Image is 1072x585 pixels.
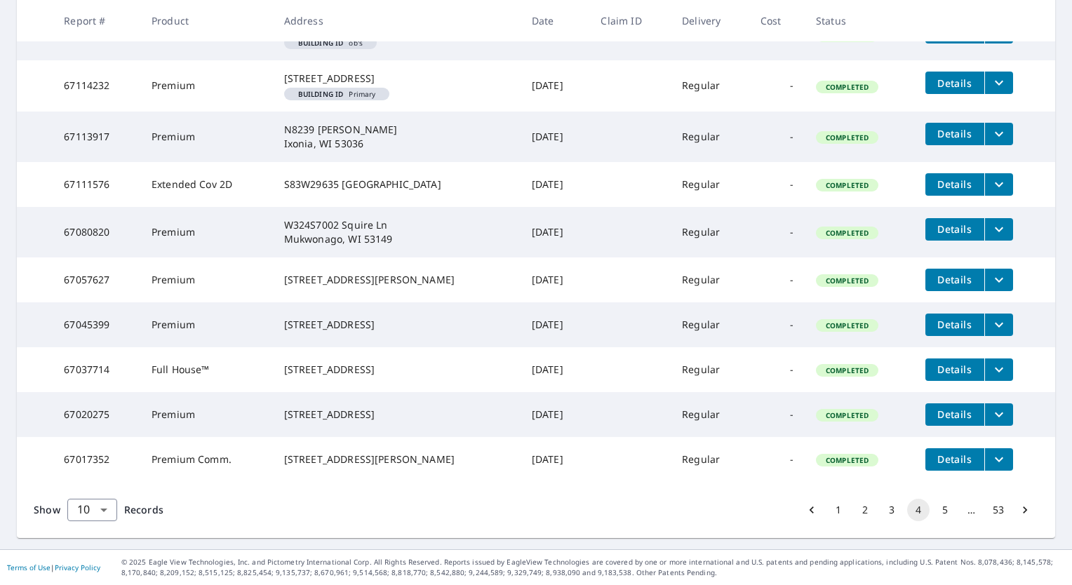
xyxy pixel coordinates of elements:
[925,123,984,145] button: detailsBtn-67113917
[671,60,749,111] td: Regular
[53,392,140,437] td: 67020275
[140,437,273,482] td: Premium Comm.
[671,437,749,482] td: Regular
[7,563,51,572] a: Terms of Use
[53,257,140,302] td: 67057627
[53,112,140,162] td: 67113917
[749,162,805,207] td: -
[284,452,509,466] div: [STREET_ADDRESS][PERSON_NAME]
[934,318,976,331] span: Details
[140,162,273,207] td: Extended Cov 2D
[984,403,1013,426] button: filesDropdownBtn-67020275
[984,173,1013,196] button: filesDropdownBtn-67111576
[817,321,877,330] span: Completed
[284,363,509,377] div: [STREET_ADDRESS]
[140,207,273,257] td: Premium
[817,133,877,142] span: Completed
[124,503,163,516] span: Records
[284,123,509,151] div: N8239 [PERSON_NAME] Ixonia, WI 53036
[925,72,984,94] button: detailsBtn-67114232
[284,408,509,422] div: [STREET_ADDRESS]
[934,452,976,466] span: Details
[984,448,1013,471] button: filesDropdownBtn-67017352
[925,358,984,381] button: detailsBtn-67037714
[925,269,984,291] button: detailsBtn-67057627
[7,563,100,572] p: |
[34,503,60,516] span: Show
[817,82,877,92] span: Completed
[827,499,850,521] button: Go to page 1
[671,392,749,437] td: Regular
[854,499,876,521] button: Go to page 2
[67,499,117,521] div: Show 10 records
[749,347,805,392] td: -
[521,112,590,162] td: [DATE]
[521,302,590,347] td: [DATE]
[298,39,344,46] em: Building ID
[749,207,805,257] td: -
[817,455,877,465] span: Completed
[671,347,749,392] td: Regular
[749,302,805,347] td: -
[925,403,984,426] button: detailsBtn-67020275
[880,499,903,521] button: Go to page 3
[925,314,984,336] button: detailsBtn-67045399
[53,162,140,207] td: 67111576
[55,563,100,572] a: Privacy Policy
[934,127,976,140] span: Details
[290,90,384,97] span: Primary
[284,218,509,246] div: W324S7002 Squire Ln Mukwonago, WI 53149
[521,60,590,111] td: [DATE]
[671,207,749,257] td: Regular
[749,257,805,302] td: -
[53,347,140,392] td: 67037714
[984,72,1013,94] button: filesDropdownBtn-67114232
[521,162,590,207] td: [DATE]
[749,392,805,437] td: -
[521,392,590,437] td: [DATE]
[521,347,590,392] td: [DATE]
[907,499,930,521] button: page 4
[817,365,877,375] span: Completed
[298,90,344,97] em: Building ID
[53,207,140,257] td: 67080820
[800,499,823,521] button: Go to previous page
[925,218,984,241] button: detailsBtn-67080820
[53,437,140,482] td: 67017352
[284,273,509,287] div: [STREET_ADDRESS][PERSON_NAME]
[521,257,590,302] td: [DATE]
[934,363,976,376] span: Details
[817,180,877,190] span: Completed
[749,60,805,111] td: -
[140,347,273,392] td: Full House™
[934,76,976,90] span: Details
[934,499,956,521] button: Go to page 5
[984,218,1013,241] button: filesDropdownBtn-67080820
[290,39,371,46] span: ob's
[984,123,1013,145] button: filesDropdownBtn-67113917
[925,448,984,471] button: detailsBtn-67017352
[521,207,590,257] td: [DATE]
[671,162,749,207] td: Regular
[817,410,877,420] span: Completed
[749,437,805,482] td: -
[984,314,1013,336] button: filesDropdownBtn-67045399
[934,177,976,191] span: Details
[671,257,749,302] td: Regular
[140,112,273,162] td: Premium
[934,408,976,421] span: Details
[798,499,1038,521] nav: pagination navigation
[934,273,976,286] span: Details
[934,222,976,236] span: Details
[671,112,749,162] td: Regular
[67,490,117,530] div: 10
[925,173,984,196] button: detailsBtn-67111576
[1014,499,1036,521] button: Go to next page
[140,302,273,347] td: Premium
[984,269,1013,291] button: filesDropdownBtn-67057627
[121,557,1065,578] p: © 2025 Eagle View Technologies, Inc. and Pictometry International Corp. All Rights Reserved. Repo...
[140,392,273,437] td: Premium
[284,177,509,191] div: S83W29635 [GEOGRAPHIC_DATA]
[960,503,983,517] div: …
[140,257,273,302] td: Premium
